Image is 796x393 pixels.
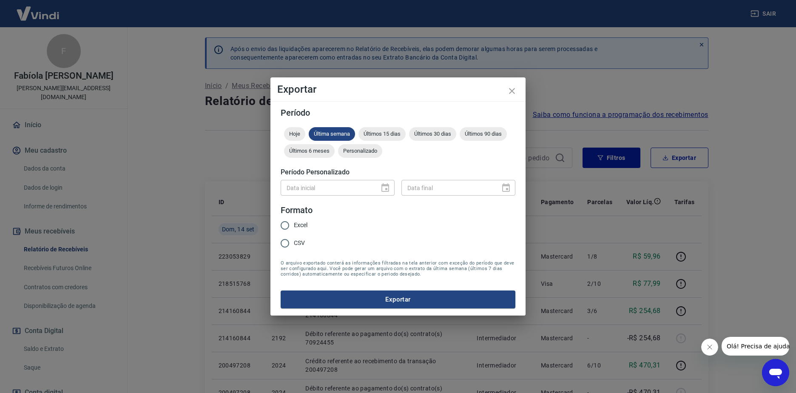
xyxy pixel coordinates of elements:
iframe: Fechar mensagem [701,339,718,356]
div: Últimos 15 dias [358,127,406,141]
div: Última semana [309,127,355,141]
span: Últimos 90 dias [460,131,507,137]
div: Últimos 6 meses [284,144,335,158]
iframe: Botão para abrir a janela de mensagens [762,359,789,386]
iframe: Mensagem da empresa [722,337,789,356]
button: close [502,81,522,101]
div: Últimos 30 dias [409,127,456,141]
span: CSV [294,239,305,248]
input: DD/MM/YYYY [401,180,494,196]
div: Personalizado [338,144,382,158]
span: Excel [294,221,307,230]
h4: Exportar [277,84,519,94]
span: Últimos 30 dias [409,131,456,137]
span: Hoje [284,131,305,137]
span: Personalizado [338,148,382,154]
div: Últimos 90 dias [460,127,507,141]
h5: Período [281,108,515,117]
input: DD/MM/YYYY [281,180,373,196]
span: Últimos 6 meses [284,148,335,154]
span: Últimos 15 dias [358,131,406,137]
h5: Período Personalizado [281,168,515,177]
legend: Formato [281,204,313,216]
span: Última semana [309,131,355,137]
div: Hoje [284,127,305,141]
button: Exportar [281,290,515,308]
span: O arquivo exportado conterá as informações filtradas na tela anterior com exceção do período que ... [281,260,515,277]
span: Olá! Precisa de ajuda? [5,6,71,13]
